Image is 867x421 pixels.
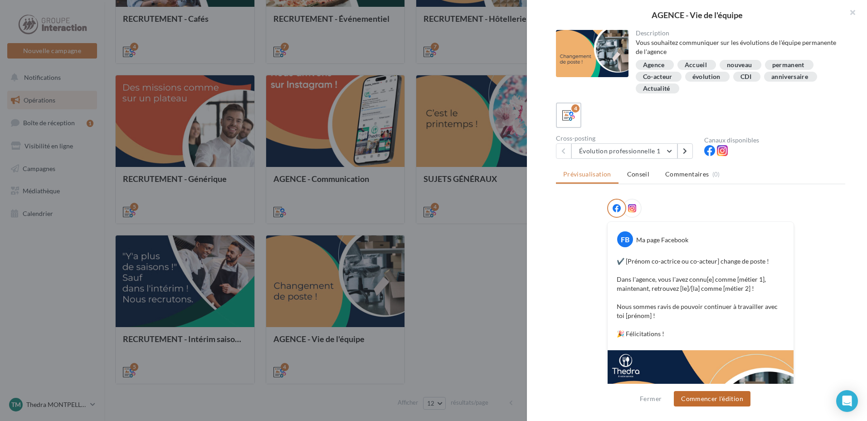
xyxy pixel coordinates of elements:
[627,170,649,178] span: Conseil
[636,30,838,36] div: Description
[772,62,804,69] div: permanent
[836,390,858,412] div: Open Intercom Messenger
[727,62,752,69] div: nouveau
[636,38,838,56] div: Vous souhaitez communiquer sur les évolutions de l'équipe permanente de l'agence
[665,170,709,179] span: Commentaires
[571,104,580,113] div: 4
[771,73,808,80] div: anniversaire
[571,143,677,159] button: Évolution professionnelle 1
[636,393,665,404] button: Fermer
[685,62,707,69] div: Accueil
[712,171,720,178] span: (0)
[617,257,784,338] p: ✔️ [Prénom co-actrice ou co-acteur] change de poste ! Dans l'agence, vous l'avez connu[e] comme [...
[740,73,751,80] div: CDI
[636,235,688,245] div: Ma page Facebook
[674,391,750,406] button: Commencer l'édition
[704,137,845,143] div: Canaux disponibles
[643,85,670,92] div: Actualité
[643,62,665,69] div: Agence
[617,231,633,247] div: FB
[556,135,697,142] div: Cross-posting
[541,11,852,19] div: AGENCE - Vie de l'équipe
[643,73,672,80] div: Co-acteur
[692,73,721,80] div: évolution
